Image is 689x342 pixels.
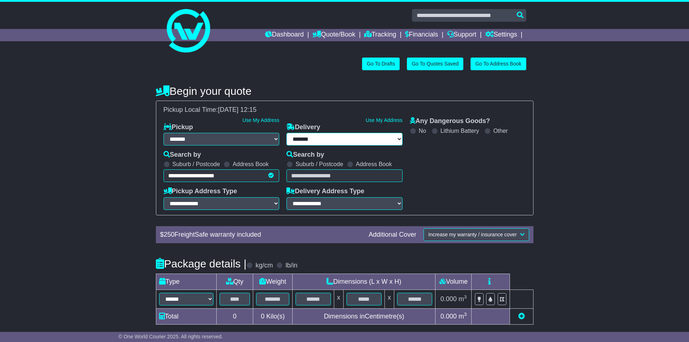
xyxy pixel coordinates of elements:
label: lb/in [285,262,297,270]
a: Dashboard [265,29,304,41]
span: © One World Courier 2025. All rights reserved. [119,334,223,339]
h4: Package details | [156,258,247,270]
a: Financials [405,29,438,41]
span: m [459,313,467,320]
label: Delivery [286,123,320,131]
label: Any Dangerous Goods? [410,117,490,125]
label: Search by [163,151,201,159]
a: Settings [485,29,517,41]
td: Kilo(s) [253,308,293,324]
a: Tracking [364,29,396,41]
label: Address Book [356,161,392,168]
a: Quote/Book [312,29,355,41]
div: Pickup Local Time: [160,106,529,114]
td: Dimensions in Centimetre(s) [293,308,435,324]
label: Other [493,127,508,134]
h4: Begin your quote [156,85,533,97]
label: Address Book [233,161,269,168]
div: Additional Cover [365,231,420,239]
label: No [419,127,426,134]
span: [DATE] 12:15 [218,106,257,113]
a: Use My Address [242,117,279,123]
a: Go To Address Book [471,58,526,70]
a: Go To Quotes Saved [407,58,463,70]
span: 0 [261,313,264,320]
span: Increase my warranty / insurance cover [428,232,516,237]
label: kg/cm [255,262,273,270]
td: Qty [216,274,253,290]
label: Pickup Address Type [163,187,237,195]
span: m [459,295,467,303]
td: Type [156,274,216,290]
td: 0 [216,308,253,324]
label: Lithium Battery [441,127,479,134]
a: Add new item [518,313,525,320]
span: 0.000 [441,313,457,320]
span: 0.000 [441,295,457,303]
label: Suburb / Postcode [295,161,343,168]
td: Weight [253,274,293,290]
a: Use My Address [366,117,403,123]
sup: 3 [464,312,467,317]
div: $ FreightSafe warranty included [157,231,365,239]
label: Delivery Address Type [286,187,364,195]
label: Search by [286,151,324,159]
a: Go To Drafts [362,58,400,70]
sup: 3 [464,294,467,300]
td: x [385,290,394,308]
label: Pickup [163,123,193,131]
td: Volume [435,274,472,290]
td: Total [156,308,216,324]
button: Increase my warranty / insurance cover [424,228,529,241]
a: Support [447,29,476,41]
span: 250 [164,231,175,238]
td: x [334,290,343,308]
td: Dimensions (L x W x H) [293,274,435,290]
label: Suburb / Postcode [173,161,220,168]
